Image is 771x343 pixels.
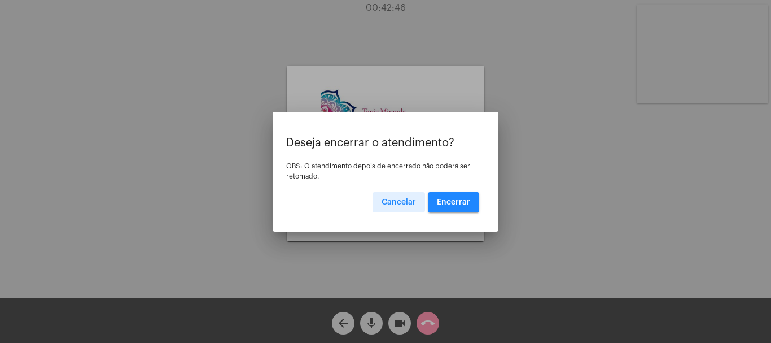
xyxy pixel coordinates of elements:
[373,192,425,212] button: Cancelar
[286,163,470,180] span: OBS: O atendimento depois de encerrado não poderá ser retomado.
[286,137,485,149] p: Deseja encerrar o atendimento?
[428,192,479,212] button: Encerrar
[382,198,416,206] span: Cancelar
[437,198,470,206] span: Encerrar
